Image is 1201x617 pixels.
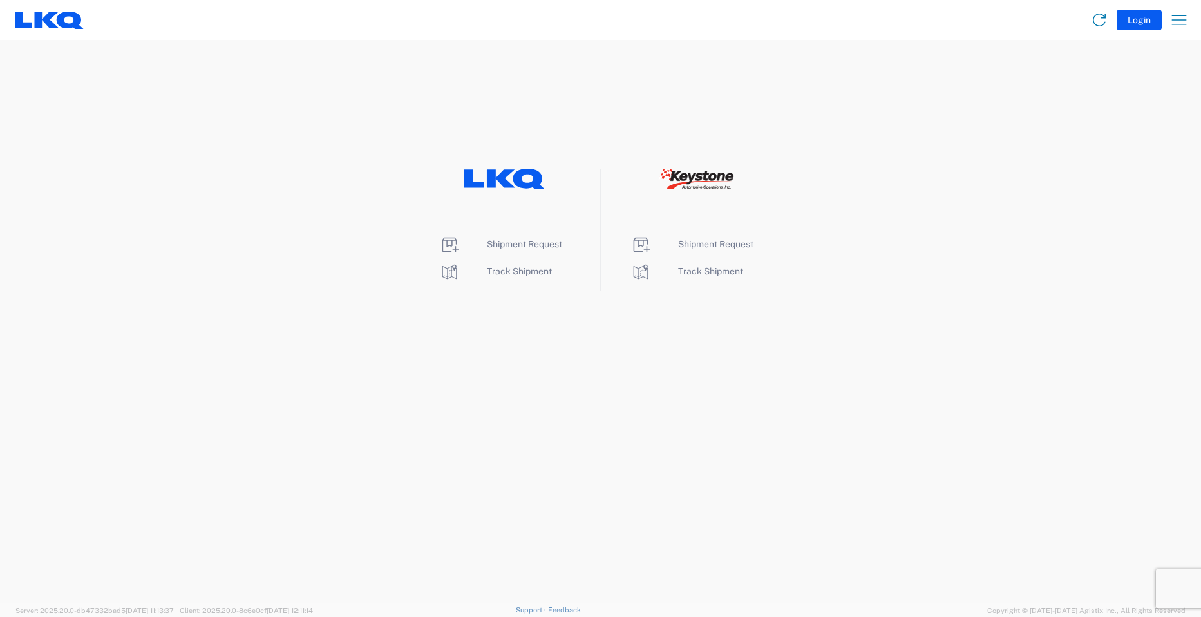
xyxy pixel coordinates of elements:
span: [DATE] 12:11:14 [267,607,313,614]
span: Client: 2025.20.0-8c6e0cf [180,607,313,614]
span: [DATE] 11:13:37 [126,607,174,614]
button: Login [1117,10,1162,30]
span: Track Shipment [487,266,552,276]
span: Shipment Request [487,239,562,249]
a: Feedback [548,606,581,614]
a: Shipment Request [630,239,753,249]
span: Server: 2025.20.0-db47332bad5 [15,607,174,614]
span: Track Shipment [678,266,743,276]
a: Support [516,606,548,614]
a: Track Shipment [630,266,743,276]
a: Track Shipment [439,266,552,276]
span: Copyright © [DATE]-[DATE] Agistix Inc., All Rights Reserved [987,605,1186,616]
span: Shipment Request [678,239,753,249]
a: Shipment Request [439,239,562,249]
